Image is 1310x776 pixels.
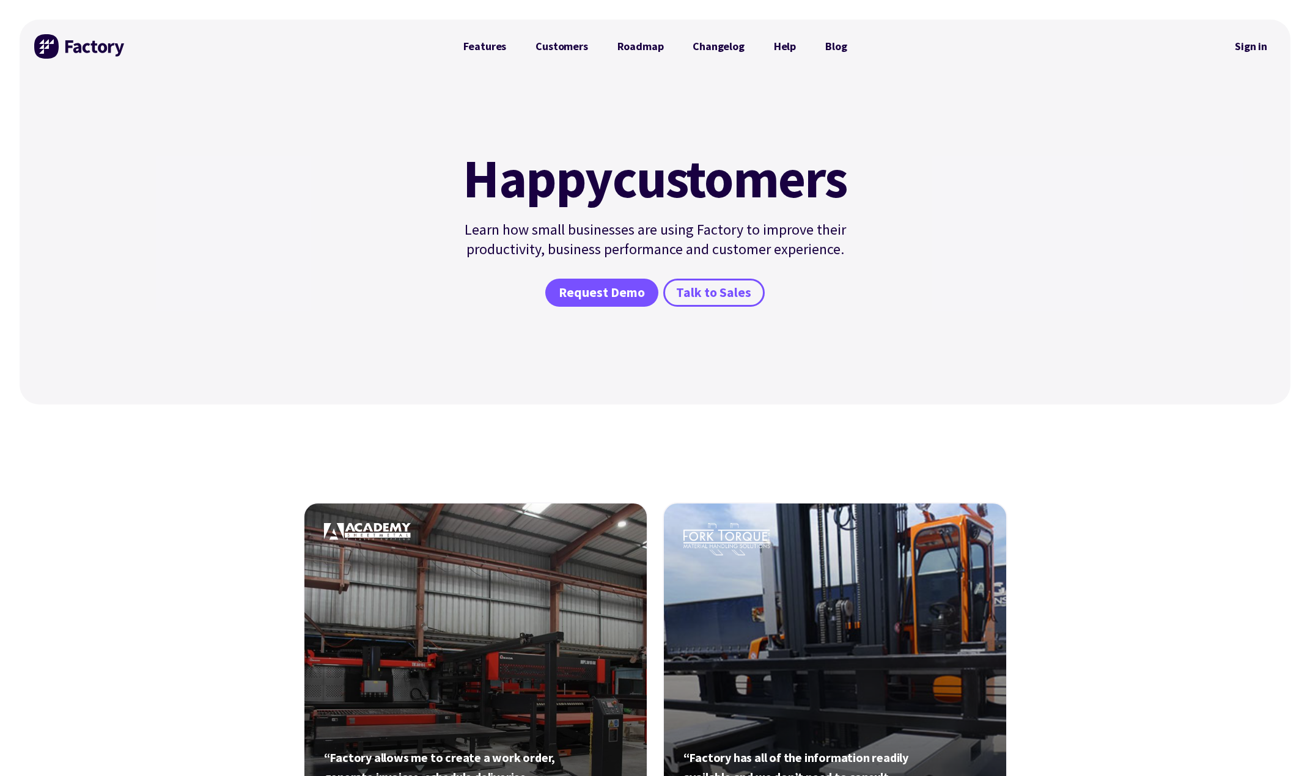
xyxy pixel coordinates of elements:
[456,220,855,259] p: Learn how small businesses are using Factory to improve their productivity, business performance ...
[603,34,679,59] a: Roadmap
[545,279,658,307] a: Request Demo
[449,34,521,59] a: Features
[676,284,751,302] span: Talk to Sales
[1226,32,1276,60] a: Sign in
[759,34,811,59] a: Help
[521,34,602,59] a: Customers
[449,34,862,59] nav: Primary Navigation
[559,284,645,302] span: Request Demo
[811,34,861,59] a: Blog
[34,34,126,59] img: Factory
[463,152,612,205] mark: Happy
[1226,32,1276,60] nav: Secondary Navigation
[456,152,855,205] h1: customers
[663,279,765,307] a: Talk to Sales
[678,34,759,59] a: Changelog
